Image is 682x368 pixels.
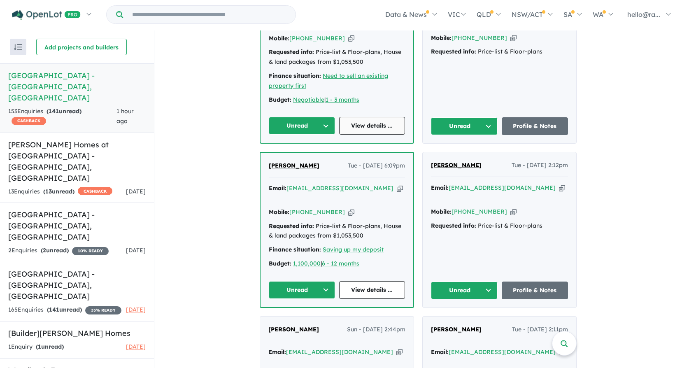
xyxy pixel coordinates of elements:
[78,187,112,195] span: CASHBACK
[452,34,507,42] a: [PHONE_NUMBER]
[289,35,345,42] a: [PHONE_NUMBER]
[431,222,476,229] strong: Requested info:
[269,184,286,192] strong: Email:
[339,281,405,299] a: View details ...
[8,139,146,184] h5: [PERSON_NAME] Homes at [GEOGRAPHIC_DATA] - [GEOGRAPHIC_DATA] , [GEOGRAPHIC_DATA]
[269,96,291,103] strong: Budget:
[431,325,482,335] a: [PERSON_NAME]
[269,72,321,79] strong: Finance situation:
[8,209,146,242] h5: [GEOGRAPHIC_DATA] - [GEOGRAPHIC_DATA] , [GEOGRAPHIC_DATA]
[268,326,319,333] span: [PERSON_NAME]
[8,107,116,126] div: 153 Enquir ies
[396,348,403,356] button: Copy
[449,348,556,356] a: [EMAIL_ADDRESS][DOMAIN_NAME]
[49,107,59,115] span: 141
[8,305,121,315] div: 165 Enquir ies
[293,96,324,103] a: Negotiable
[8,246,109,256] div: 2 Enquir ies
[269,161,319,171] a: [PERSON_NAME]
[126,247,146,254] span: [DATE]
[431,282,498,299] button: Unread
[269,259,405,269] div: |
[559,184,565,192] button: Copy
[502,282,568,299] a: Profile & Notes
[348,34,354,43] button: Copy
[269,281,335,299] button: Unread
[126,188,146,195] span: [DATE]
[269,72,388,89] a: Need to sell an existing property first
[47,107,81,115] strong: ( unread)
[397,184,403,193] button: Copy
[293,260,321,267] a: 1,100,000
[286,348,393,356] a: [EMAIL_ADDRESS][DOMAIN_NAME]
[431,326,482,333] span: [PERSON_NAME]
[431,117,498,135] button: Unread
[339,117,405,135] a: View details ...
[14,44,22,50] img: sort.svg
[431,184,449,191] strong: Email:
[126,306,146,313] span: [DATE]
[8,70,146,103] h5: [GEOGRAPHIC_DATA] - [GEOGRAPHIC_DATA] , [GEOGRAPHIC_DATA]
[36,39,127,55] button: Add projects and builders
[289,208,345,216] a: [PHONE_NUMBER]
[269,117,335,135] button: Unread
[323,246,384,253] a: Saving up my deposit
[502,117,568,135] a: Profile & Notes
[268,325,319,335] a: [PERSON_NAME]
[431,47,568,57] div: Price-list & Floor-plans
[8,268,146,302] h5: [GEOGRAPHIC_DATA] - [GEOGRAPHIC_DATA] , [GEOGRAPHIC_DATA]
[269,35,289,42] strong: Mobile:
[510,34,517,42] button: Copy
[49,306,59,313] span: 141
[431,48,476,55] strong: Requested info:
[449,184,556,191] a: [EMAIL_ADDRESS][DOMAIN_NAME]
[431,161,482,169] span: [PERSON_NAME]
[431,34,452,42] strong: Mobile:
[269,260,291,267] strong: Budget:
[43,247,46,254] span: 2
[348,208,354,217] button: Copy
[627,10,660,19] span: hello@ra...
[269,222,314,230] strong: Requested info:
[431,348,449,356] strong: Email:
[125,6,294,23] input: Try estate name, suburb, builder or developer
[38,343,41,350] span: 1
[8,187,112,197] div: 13 Enquir ies
[41,247,69,254] strong: ( unread)
[12,10,81,20] img: Openlot PRO Logo White
[269,208,289,216] strong: Mobile:
[286,184,393,192] a: [EMAIL_ADDRESS][DOMAIN_NAME]
[8,328,146,339] h5: [Builder] [PERSON_NAME] Homes
[269,47,405,67] div: Price-list & Floor-plans, House & land packages from $1,053,500
[326,96,359,103] a: 1 - 3 months
[72,247,109,255] span: 10 % READY
[431,208,452,215] strong: Mobile:
[269,48,314,56] strong: Requested info:
[116,107,134,125] span: 1 hour ago
[431,221,568,231] div: Price-list & Floor-plans
[126,343,146,350] span: [DATE]
[269,162,319,169] span: [PERSON_NAME]
[47,306,82,313] strong: ( unread)
[348,161,405,171] span: Tue - [DATE] 6:09pm
[512,325,568,335] span: Tue - [DATE] 2:11pm
[452,208,507,215] a: [PHONE_NUMBER]
[322,260,359,267] a: 6 - 12 months
[85,306,121,314] span: 35 % READY
[36,343,64,350] strong: ( unread)
[269,221,405,241] div: Price-list & Floor-plans, House & land packages from $1,053,500
[268,348,286,356] strong: Email:
[8,342,64,352] div: 1 Enquir y
[347,325,405,335] span: Sun - [DATE] 2:44pm
[12,117,46,125] span: CASHBACK
[43,188,74,195] strong: ( unread)
[45,188,52,195] span: 13
[512,161,568,170] span: Tue - [DATE] 2:12pm
[431,161,482,170] a: [PERSON_NAME]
